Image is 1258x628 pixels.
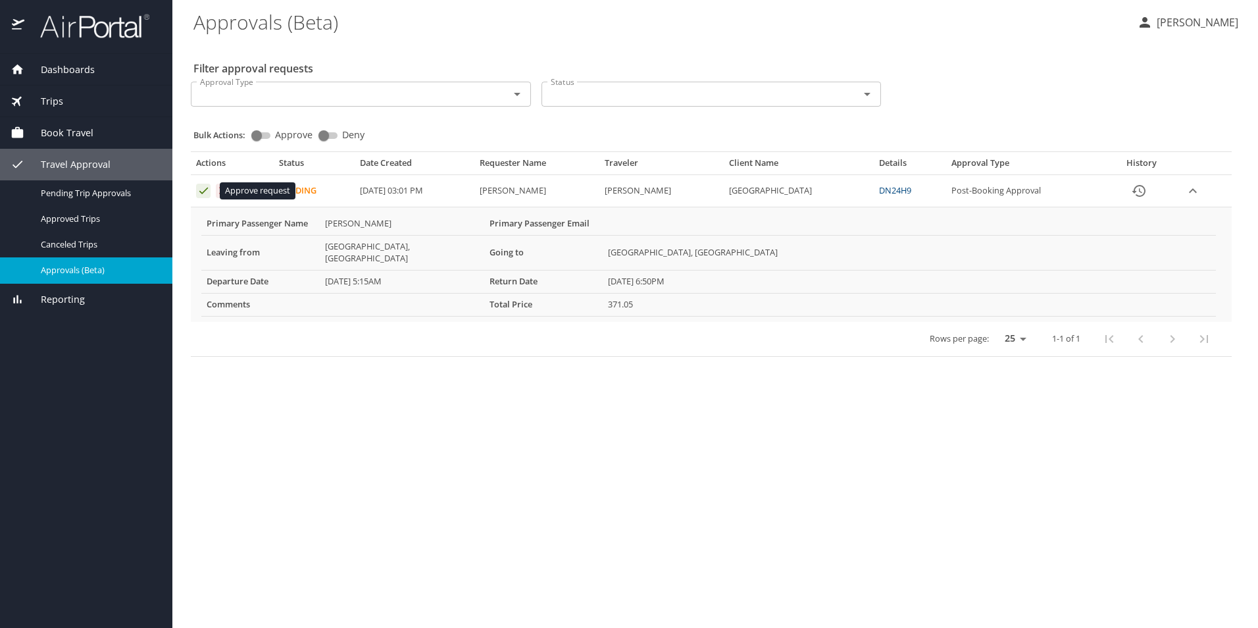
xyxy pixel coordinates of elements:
td: Pending [274,175,355,207]
span: Book Travel [24,126,93,140]
span: Approvals (Beta) [41,264,157,276]
th: Total Price [484,293,603,316]
span: Approve [275,130,313,140]
th: Leaving from [201,235,320,270]
span: Approved Trips [41,213,157,225]
button: History [1123,175,1155,207]
table: Approval table [191,157,1232,356]
th: Date Created [355,157,474,174]
table: More info for approvals [201,213,1216,317]
img: icon-airportal.png [12,13,26,39]
td: [DATE] 03:01 PM [355,175,474,207]
td: [GEOGRAPHIC_DATA] [724,175,873,207]
td: [GEOGRAPHIC_DATA], [GEOGRAPHIC_DATA] [320,235,484,270]
td: [DATE] 5:15AM [320,270,484,293]
td: [PERSON_NAME] [320,213,484,235]
th: Requester Name [474,157,599,174]
span: Deny [342,130,365,140]
th: Approval Type [946,157,1106,174]
span: Pending Trip Approvals [41,187,157,199]
td: [GEOGRAPHIC_DATA], [GEOGRAPHIC_DATA] [603,235,1216,270]
td: [PERSON_NAME] [474,175,599,207]
p: Bulk Actions: [193,129,256,141]
th: Client Name [724,157,873,174]
th: Return Date [484,270,603,293]
p: Rows per page: [930,334,989,343]
button: expand row [1183,181,1203,201]
h2: Filter approval requests [193,58,313,79]
th: Primary Passenger Email [484,213,603,235]
button: [PERSON_NAME] [1132,11,1244,34]
select: rows per page [994,328,1031,348]
p: 1-1 of 1 [1052,334,1080,343]
span: Dashboards [24,63,95,77]
span: Travel Approval [24,157,111,172]
a: DN24H9 [879,184,911,196]
th: Departure Date [201,270,320,293]
h1: Approvals (Beta) [193,1,1126,42]
td: Post-Booking Approval [946,175,1106,207]
th: Status [274,157,355,174]
th: Primary Passenger Name [201,213,320,235]
td: 371.05 [603,293,1216,316]
th: Going to [484,235,603,270]
span: Reporting [24,292,85,307]
th: Comments [201,293,320,316]
span: Trips [24,94,63,109]
button: Open [508,85,526,103]
p: [PERSON_NAME] [1153,14,1238,30]
td: [PERSON_NAME] [599,175,724,207]
img: airportal-logo.png [26,13,149,39]
span: Canceled Trips [41,238,157,251]
th: Details [874,157,947,174]
th: History [1106,157,1178,174]
th: Traveler [599,157,724,174]
td: [DATE] 6:50PM [603,270,1216,293]
th: Actions [191,157,274,174]
button: Open [858,85,876,103]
